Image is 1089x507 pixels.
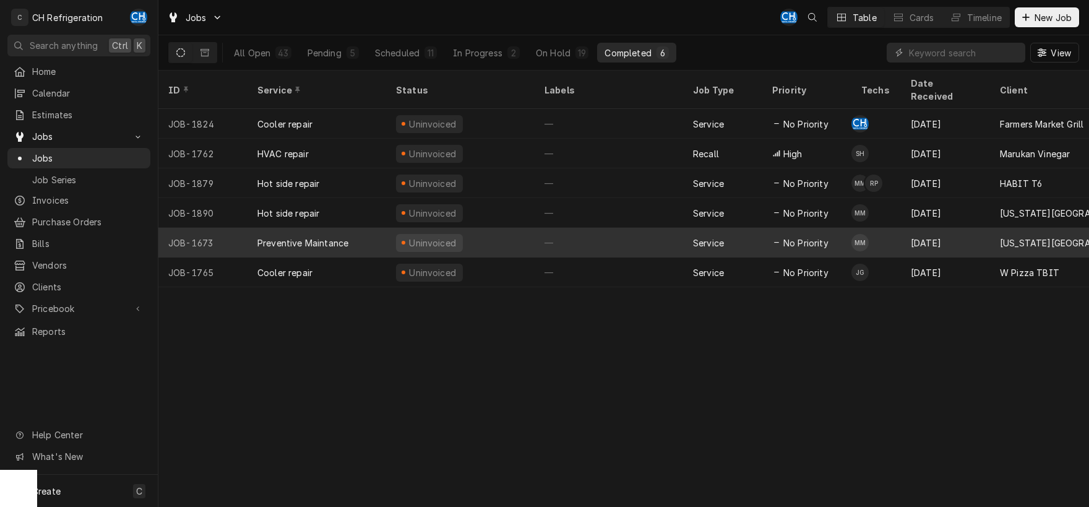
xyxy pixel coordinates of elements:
[911,77,978,103] div: Date Received
[7,277,150,297] a: Clients
[257,118,312,131] div: Cooler repair
[693,266,724,279] div: Service
[158,168,247,198] div: JOB-1879
[578,46,586,59] div: 19
[408,118,458,131] div: Uninvoiced
[32,108,144,121] span: Estimates
[851,234,869,251] div: Moises Melena's Avatar
[693,147,719,160] div: Recall
[772,84,839,97] div: Priority
[396,84,522,97] div: Status
[32,11,103,24] div: CH Refrigeration
[909,43,1019,63] input: Keyword search
[851,115,869,132] div: CH
[257,84,374,97] div: Service
[7,83,150,103] a: Calendar
[851,264,869,281] div: Josh Galindo's Avatar
[7,446,150,467] a: Go to What's New
[408,147,458,160] div: Uninvoiced
[137,39,142,52] span: K
[32,486,61,496] span: Create
[783,118,829,131] span: No Priority
[1015,7,1079,27] button: New Job
[112,39,128,52] span: Ctrl
[783,177,829,190] span: No Priority
[901,258,990,287] div: [DATE]
[158,139,247,168] div: JOB-1762
[1000,177,1042,190] div: HABIT T6
[257,177,319,190] div: Hot side repair
[1030,43,1079,63] button: View
[536,46,570,59] div: On Hold
[168,84,235,97] div: ID
[7,126,150,147] a: Go to Jobs
[408,177,458,190] div: Uninvoiced
[7,35,150,56] button: Search anythingCtrlK
[783,147,803,160] span: High
[7,212,150,232] a: Purchase Orders
[535,258,683,287] div: —
[130,9,147,26] div: Chris Hiraga's Avatar
[257,207,319,220] div: Hot side repair
[1000,147,1070,160] div: Marukan Vinegar
[7,321,150,342] a: Reports
[32,325,144,338] span: Reports
[257,236,348,249] div: Preventive Maintance
[783,266,829,279] span: No Priority
[7,61,150,82] a: Home
[408,266,458,279] div: Uninvoiced
[605,46,651,59] div: Completed
[130,9,147,26] div: CH
[7,255,150,275] a: Vendors
[308,46,342,59] div: Pending
[136,485,142,498] span: C
[535,198,683,228] div: —
[32,65,144,78] span: Home
[32,194,144,207] span: Invoices
[901,198,990,228] div: [DATE]
[30,39,98,52] span: Search anything
[780,9,798,26] div: Chris Hiraga's Avatar
[32,130,126,143] span: Jobs
[408,207,458,220] div: Uninvoiced
[408,236,458,249] div: Uninvoiced
[851,175,869,192] div: Moises Melena's Avatar
[853,11,877,24] div: Table
[7,233,150,254] a: Bills
[851,175,869,192] div: MM
[1032,11,1074,24] span: New Job
[186,11,207,24] span: Jobs
[865,175,882,192] div: RP
[7,105,150,125] a: Estimates
[11,9,28,26] div: C
[32,450,143,463] span: What's New
[851,115,869,132] div: Chris Hiraga's Avatar
[803,7,822,27] button: Open search
[32,259,144,272] span: Vendors
[158,109,247,139] div: JOB-1824
[851,264,869,281] div: JG
[257,266,312,279] div: Cooler repair
[967,11,1002,24] div: Timeline
[158,228,247,258] div: JOB-1673
[32,280,144,293] span: Clients
[535,109,683,139] div: —
[535,168,683,198] div: —
[234,46,270,59] div: All Open
[693,84,752,97] div: Job Type
[783,207,829,220] span: No Priority
[780,9,798,26] div: CH
[901,168,990,198] div: [DATE]
[32,302,126,315] span: Pricebook
[32,237,144,250] span: Bills
[693,207,724,220] div: Service
[901,139,990,168] div: [DATE]
[901,228,990,258] div: [DATE]
[7,298,150,319] a: Go to Pricebook
[375,46,420,59] div: Scheduled
[158,198,247,228] div: JOB-1890
[32,87,144,100] span: Calendar
[659,46,666,59] div: 6
[693,236,724,249] div: Service
[7,425,150,445] a: Go to Help Center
